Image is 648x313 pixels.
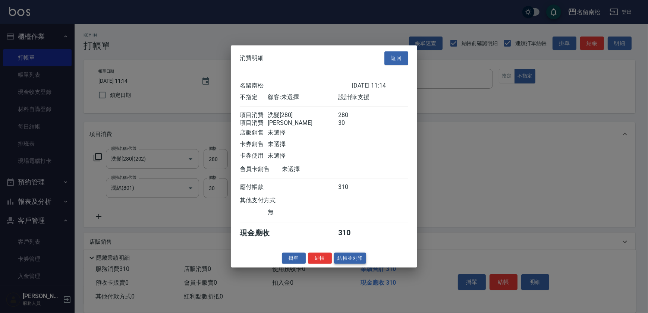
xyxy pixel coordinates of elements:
div: 名留南松 [240,82,352,89]
div: [DATE] 11:14 [352,82,408,89]
div: [PERSON_NAME] [268,119,338,127]
div: 項目消費 [240,119,268,127]
div: 不指定 [240,93,268,101]
div: 310 [338,183,366,191]
div: 店販銷售 [240,129,268,136]
div: 30 [338,119,366,127]
div: 卡券銷售 [240,140,268,148]
div: 項目消費 [240,111,268,119]
div: 其他支付方式 [240,196,296,204]
div: 280 [338,111,366,119]
div: 無 [268,208,338,216]
div: 現金應收 [240,228,282,238]
button: 掛單 [282,252,306,264]
div: 未選擇 [282,165,352,173]
div: 未選擇 [268,152,338,159]
span: 消費明細 [240,54,264,62]
div: 會員卡銷售 [240,165,282,173]
button: 結帳並列印 [334,252,367,264]
div: 卡券使用 [240,152,268,159]
div: 洗髮[280] [268,111,338,119]
div: 顧客: 未選擇 [268,93,338,101]
button: 返回 [384,51,408,65]
div: 應付帳款 [240,183,268,191]
div: 310 [338,228,366,238]
div: 未選擇 [268,140,338,148]
button: 結帳 [308,252,332,264]
div: 設計師: 支援 [338,93,408,101]
div: 未選擇 [268,129,338,136]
